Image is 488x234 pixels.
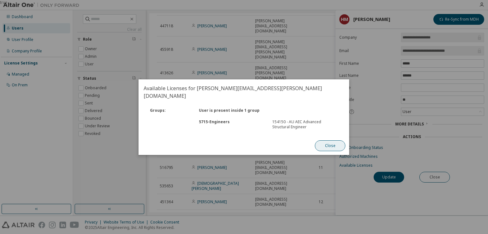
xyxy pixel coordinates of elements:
div: 5715 - Engineers [195,119,268,130]
div: User is present inside 1 group [195,108,268,113]
h2: Available Licenses for [PERSON_NAME][EMAIL_ADDRESS][PERSON_NAME][DOMAIN_NAME] [139,79,349,105]
button: Close [315,140,346,151]
div: Groups : [146,108,195,113]
div: 154150 - AU AEC Advanced Structural Engineer [272,119,338,130]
